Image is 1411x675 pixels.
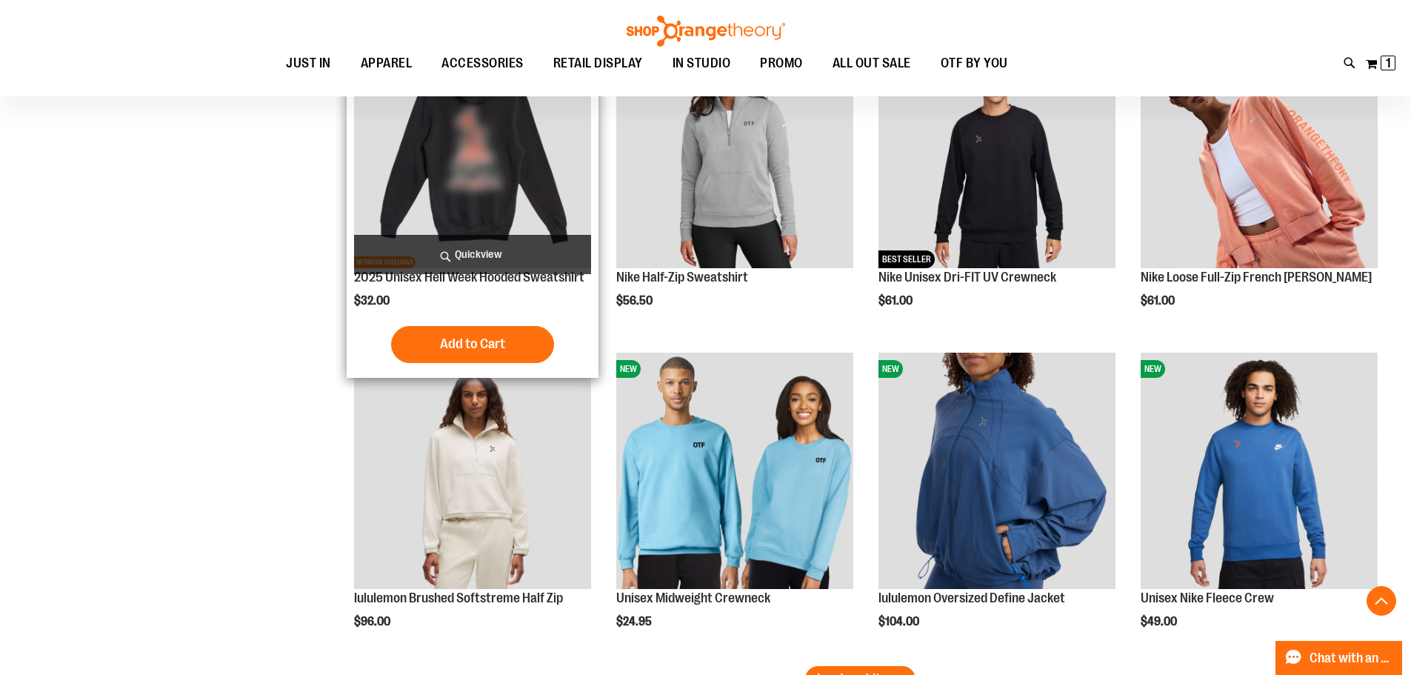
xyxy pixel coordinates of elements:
[361,47,413,80] span: APPAREL
[616,31,853,270] a: Nike Half-Zip SweatshirtNEW
[878,591,1065,605] a: lululemon Oversized Define Jacket
[1133,24,1385,345] div: product
[1141,270,1372,285] a: Nike Loose Full-Zip French [PERSON_NAME]
[1141,31,1378,270] a: Nike Loose Full-Zip French Terry HoodieNEW
[354,31,591,270] a: 2025 Hell Week Hooded SweatshirtNEWNETWORK EXCLUSIVE
[616,31,853,268] img: Nike Half-Zip Sweatshirt
[441,47,524,80] span: ACCESSORIES
[391,326,554,363] button: Add to Cart
[616,615,654,628] span: $24.95
[871,24,1123,345] div: product
[354,615,393,628] span: $96.00
[616,294,655,307] span: $56.50
[1141,591,1274,605] a: Unisex Nike Fleece Crew
[1141,353,1378,590] img: Unisex Nike Fleece Crew
[1141,294,1177,307] span: $61.00
[354,353,591,592] a: lululemon Brushed Softstreme Half ZipNEW
[1310,651,1393,665] span: Chat with an Expert
[878,270,1056,285] a: Nike Unisex Dri-FIT UV Crewneck
[1141,615,1179,628] span: $49.00
[354,353,591,590] img: lululemon Brushed Softstreme Half Zip
[1141,353,1378,592] a: Unisex Nike Fleece CrewNEW
[354,294,392,307] span: $32.00
[673,47,731,80] span: IN STUDIO
[878,250,935,268] span: BEST SELLER
[354,31,591,268] img: 2025 Hell Week Hooded Sweatshirt
[440,336,505,352] span: Add to Cart
[878,353,1115,590] img: lululemon Oversized Define Jacket
[1367,586,1396,616] button: Back To Top
[347,24,598,378] div: product
[760,47,803,80] span: PROMO
[1133,345,1385,667] div: product
[878,360,903,378] span: NEW
[616,360,641,378] span: NEW
[354,270,584,285] a: 2025 Unisex Hell Week Hooded Sweatshirt
[616,270,748,285] a: Nike Half-Zip Sweatshirt
[878,353,1115,592] a: lululemon Oversized Define JacketNEW
[878,31,1115,268] img: Nike Unisex Dri-FIT UV Crewneck
[941,47,1008,80] span: OTF BY YOU
[616,591,770,605] a: Unisex Midweight Crewneck
[878,31,1115,270] a: Nike Unisex Dri-FIT UV CrewneckNEWBEST SELLER
[833,47,911,80] span: ALL OUT SALE
[624,16,787,47] img: Shop Orangetheory
[1141,31,1378,268] img: Nike Loose Full-Zip French Terry Hoodie
[878,615,921,628] span: $104.00
[609,345,861,667] div: product
[286,47,331,80] span: JUST IN
[616,353,853,592] a: Unisex Midweight CrewneckNEW
[354,235,591,274] a: Quickview
[347,345,598,667] div: product
[1386,56,1391,70] span: 1
[553,47,643,80] span: RETAIL DISPLAY
[354,591,563,605] a: lululemon Brushed Softstreme Half Zip
[1275,641,1403,675] button: Chat with an Expert
[878,294,915,307] span: $61.00
[1141,360,1165,378] span: NEW
[609,24,861,345] div: product
[871,345,1123,667] div: product
[616,353,853,590] img: Unisex Midweight Crewneck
